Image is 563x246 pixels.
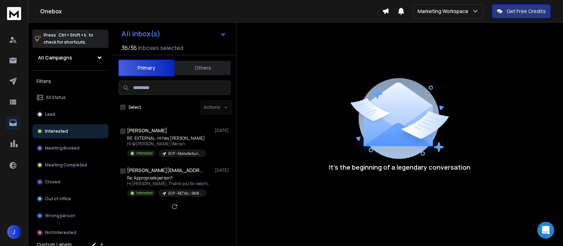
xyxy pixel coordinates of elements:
p: Meeting Booked [45,145,80,151]
button: Meeting Completed [32,158,108,172]
p: Re: Appropriate person? [127,175,211,181]
p: Wrong person [45,213,75,219]
p: Not Interested [45,230,76,235]
button: Not Interested [32,226,108,240]
img: logo [7,7,21,20]
button: All Status [32,90,108,105]
p: [DATE] [215,128,230,133]
p: Closed [45,179,60,185]
span: 36 / 36 [121,44,137,52]
p: It’s the beginning of a legendary conversation [329,162,470,172]
p: Meeting Completed [45,162,87,168]
p: Out of office [45,196,71,202]
button: Meeting Booked [32,141,108,155]
p: Interested [136,190,153,196]
button: All Inbox(s) [116,27,232,41]
h1: Onebox [40,7,382,15]
p: Interested [136,151,153,156]
label: Select [128,105,141,110]
h1: [PERSON_NAME] [127,127,167,134]
h1: All Campaigns [38,54,72,61]
p: Marketing Workspace [418,8,471,15]
button: J [7,225,21,239]
button: Out of office [32,192,108,206]
p: Hi [PERSON_NAME], Thank you for reaching [127,181,211,187]
h3: Filters [32,76,108,86]
h3: Inboxes selected [138,44,183,52]
div: Open Intercom Messenger [537,222,554,239]
button: All Campaigns [32,51,108,65]
h1: [PERSON_NAME][EMAIL_ADDRESS][PERSON_NAME][DOMAIN_NAME] [127,167,204,174]
button: Get Free Credits [492,4,551,18]
p: Interested [45,128,68,134]
button: Others [175,60,231,76]
p: [DATE] [215,168,230,173]
button: Interested [32,124,108,138]
button: Primary [118,59,175,76]
p: RE: EXTERNAL: Hi hey [PERSON_NAME] [127,135,206,141]
p: Get Free Credits [507,8,546,15]
p: All Status [46,95,66,100]
p: Press to check for shortcuts. [44,32,93,46]
p: ECP - Manufacturing - Enterprise | [PERSON_NAME] [168,151,202,156]
p: Lead [45,112,55,117]
h1: All Inbox(s) [121,30,160,37]
button: Wrong person [32,209,108,223]
button: Lead [32,107,108,121]
button: Closed [32,175,108,189]
span: Ctrl + Shift + k [57,31,87,39]
p: Hi @[PERSON_NAME] We can [127,141,206,147]
p: ECP - RETAIL - SMB | [PERSON_NAME] [168,191,202,196]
